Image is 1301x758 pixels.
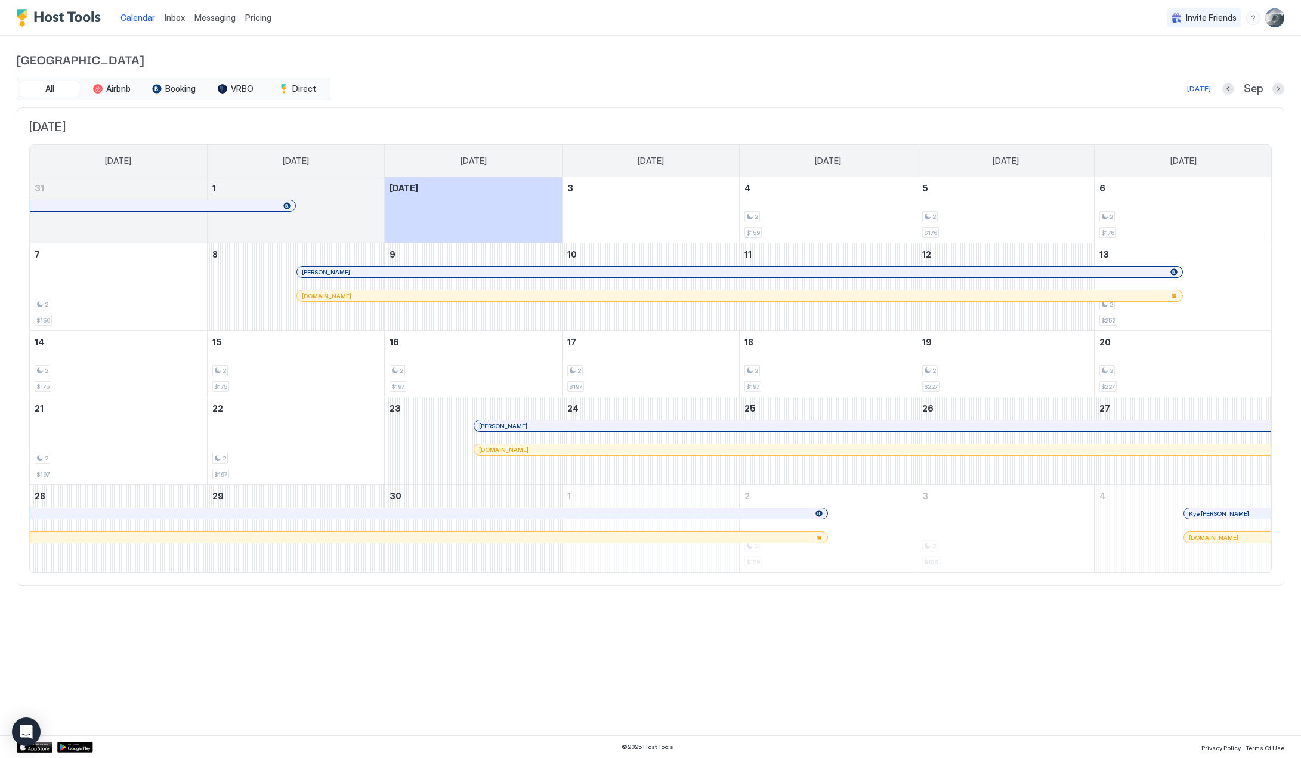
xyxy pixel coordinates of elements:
a: Inbox [165,11,185,24]
td: October 1, 2025 [562,485,739,573]
span: 2 [223,367,226,375]
td: September 8, 2025 [207,243,384,331]
span: 2 [1110,367,1113,375]
span: 20 [1099,337,1111,347]
a: September 8, 2025 [208,243,384,265]
a: September 12, 2025 [917,243,1094,265]
span: 18 [744,337,753,347]
a: August 31, 2025 [30,177,207,199]
span: $197 [746,383,759,391]
a: September 27, 2025 [1095,397,1272,419]
span: 23 [390,403,401,413]
span: Messaging [194,13,236,23]
span: [DATE] [461,156,487,166]
span: 2 [932,542,936,550]
td: September 22, 2025 [207,397,384,485]
span: 2 [45,454,48,462]
span: 22 [212,403,223,413]
a: September 13, 2025 [1095,243,1272,265]
button: [DATE] [1185,82,1213,96]
a: Thursday [803,145,853,177]
td: September 6, 2025 [1095,177,1272,243]
button: Next month [1272,83,1284,95]
span: 1 [212,183,216,193]
span: 29 [212,491,224,501]
td: September 23, 2025 [385,397,562,485]
span: [DATE] [29,120,1272,135]
span: [PERSON_NAME] [479,422,527,430]
span: [DATE] [638,156,664,166]
a: September 5, 2025 [917,177,1094,199]
span: 24 [567,403,579,413]
span: Airbnb [106,83,131,94]
span: $176 [924,229,937,237]
span: Privacy Policy [1201,744,1241,751]
button: Direct [268,81,327,97]
span: 15 [212,337,222,347]
span: $175 [36,383,50,391]
span: $227 [1101,383,1115,391]
a: App Store [17,742,52,753]
td: September 13, 2025 [1095,243,1272,331]
span: 27 [1099,403,1110,413]
td: September 4, 2025 [740,177,917,243]
button: Previous month [1222,83,1234,95]
div: [PERSON_NAME] [302,268,1178,276]
a: September 28, 2025 [30,485,207,507]
a: September 4, 2025 [740,177,916,199]
span: 2 [577,367,581,375]
a: September 18, 2025 [740,331,916,353]
span: Direct [292,83,316,94]
a: September 24, 2025 [563,397,739,419]
span: $197 [569,383,582,391]
span: 2 [755,213,758,221]
span: [GEOGRAPHIC_DATA] [17,50,1284,68]
div: Kye [PERSON_NAME] [1189,510,1266,518]
span: 9 [390,249,395,259]
a: Monday [271,145,321,177]
span: 2 [45,367,48,375]
span: Invite Friends [1186,13,1237,23]
td: September 21, 2025 [30,397,207,485]
span: 4 [1099,491,1105,501]
td: September 26, 2025 [917,397,1094,485]
span: 14 [35,337,44,347]
a: Host Tools Logo [17,9,106,27]
button: All [20,81,79,97]
a: September 10, 2025 [563,243,739,265]
span: $159 [746,229,760,237]
div: User profile [1265,8,1284,27]
span: 8 [212,249,218,259]
a: September 20, 2025 [1095,331,1272,353]
span: 16 [390,337,399,347]
td: September 1, 2025 [207,177,384,243]
td: September 7, 2025 [30,243,207,331]
td: September 11, 2025 [740,243,917,331]
div: [DOMAIN_NAME] [302,292,1178,300]
a: September 25, 2025 [740,397,916,419]
td: August 31, 2025 [30,177,207,243]
span: 7 [35,249,40,259]
td: September 10, 2025 [562,243,739,331]
span: 3 [922,491,928,501]
span: 2 [932,367,936,375]
span: 2 [223,454,226,462]
td: September 16, 2025 [385,331,562,397]
button: Airbnb [82,81,141,97]
span: Inbox [165,13,185,23]
td: September 3, 2025 [562,177,739,243]
span: [DATE] [390,183,418,193]
a: September 2, 2025 [385,177,561,199]
span: © 2025 Host Tools [622,743,673,751]
a: September 16, 2025 [385,331,561,353]
a: September 15, 2025 [208,331,384,353]
span: 2 [45,301,48,308]
a: September 30, 2025 [385,485,561,507]
a: September 11, 2025 [740,243,916,265]
a: September 6, 2025 [1095,177,1272,199]
div: tab-group [17,78,330,100]
a: September 3, 2025 [563,177,739,199]
td: September 25, 2025 [740,397,917,485]
span: 2 [400,367,403,375]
